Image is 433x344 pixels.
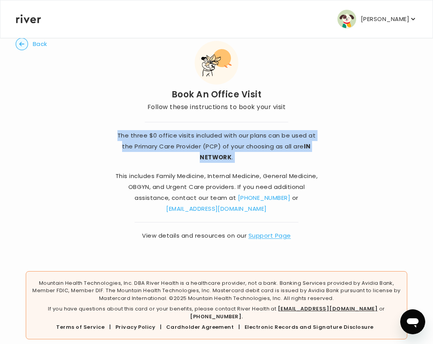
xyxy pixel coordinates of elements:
a: [EMAIL_ADDRESS][DOMAIN_NAME] [166,205,266,213]
p: This includes Family Medicine, Internal Medicine, General Medicine, OBGYN, and Urgent Care provid... [114,171,319,214]
span: Back [33,39,47,49]
iframe: Button to launch messaging window [400,309,425,334]
a: Privacy Policy [115,323,156,331]
p: If you have questions about this card or your benefits, please contact River Health at or [32,305,401,320]
a: Cardholder Agreement [166,323,234,331]
button: Back [16,38,47,50]
span: View details and resources on our [114,230,319,241]
a: [PHONE_NUMBER] [238,194,291,202]
h2: Book An Office Visit [147,89,286,100]
p: [PERSON_NAME] [361,14,409,25]
p: Follow these instructions to book your visit [147,102,286,113]
p: Mountain Health Technologies, Inc. DBA River Health is a healthcare provider, not a bank. Banking... [32,279,401,302]
a: Terms of Service [56,323,105,331]
a: [EMAIL_ADDRESS][DOMAIN_NAME] [278,305,378,312]
a: [PHONE_NUMBER]. [190,313,243,320]
img: user avatar [337,10,356,28]
p: The three $0 office visits included with our plans can be used at the Primary Care Provider (PCP)... [114,130,319,163]
a: Electronic Records and Signature Disclosure [245,323,374,331]
div: | | | [32,323,401,331]
button: user avatar[PERSON_NAME] [337,10,417,28]
a: Support Page [248,231,291,240]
